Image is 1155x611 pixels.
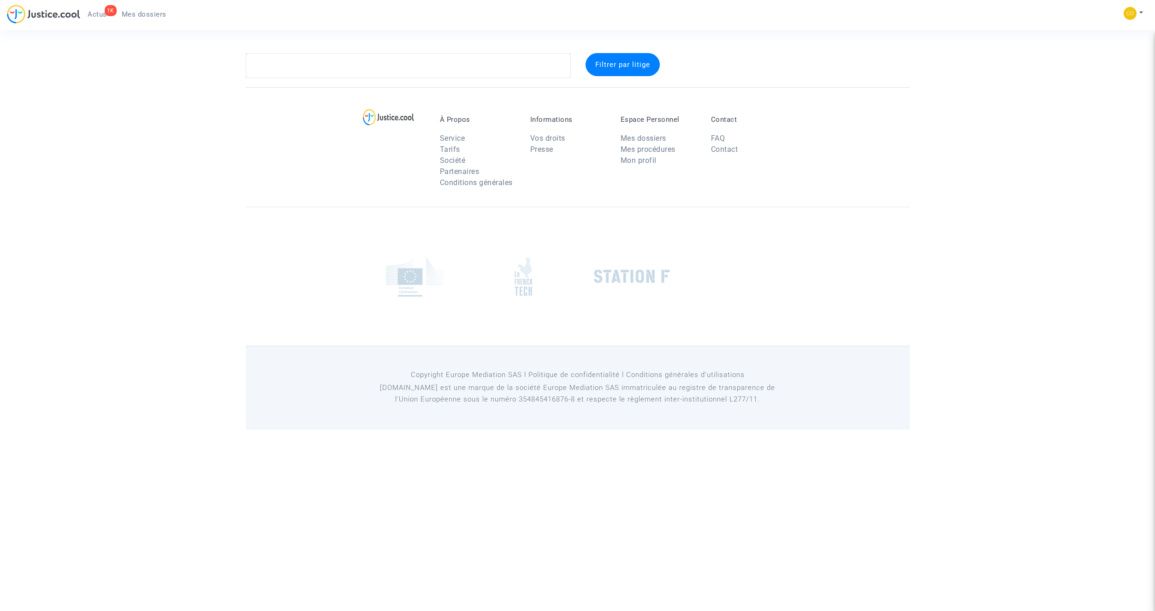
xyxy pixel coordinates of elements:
img: europe_commision.png [386,257,444,297]
p: Espace Personnel [621,115,697,124]
p: [DOMAIN_NAME] est une marque de la société Europe Mediation SAS immatriculée au registre de tr... [367,382,788,405]
img: logo-lg.svg [363,109,414,126]
div: 1K [105,5,117,16]
a: Mes dossiers [621,134,666,143]
a: Contact [711,145,738,154]
a: Conditions générales [440,178,513,187]
a: Presse [530,145,553,154]
span: Actus [88,10,107,18]
a: Mes procédures [621,145,675,154]
p: À Propos [440,115,516,124]
a: 1KActus [80,7,114,21]
img: 5a13cfc393247f09c958b2f13390bacc [1124,7,1137,20]
a: Mes dossiers [114,7,174,21]
p: Copyright Europe Mediation SAS l Politique de confidentialité l Conditions générales d’utilisa... [367,369,788,381]
a: Tarifs [440,145,460,154]
img: jc-logo.svg [7,5,80,24]
img: french_tech.png [515,257,532,296]
a: Société [440,156,466,165]
a: FAQ [711,134,725,143]
p: Contact [711,115,788,124]
a: Partenaires [440,167,480,176]
img: stationf.png [594,270,670,283]
span: Mes dossiers [122,10,166,18]
a: Vos droits [530,134,565,143]
p: Informations [530,115,607,124]
span: Filtrer par litige [595,60,650,69]
a: Mon profil [621,156,657,165]
a: Service [440,134,465,143]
